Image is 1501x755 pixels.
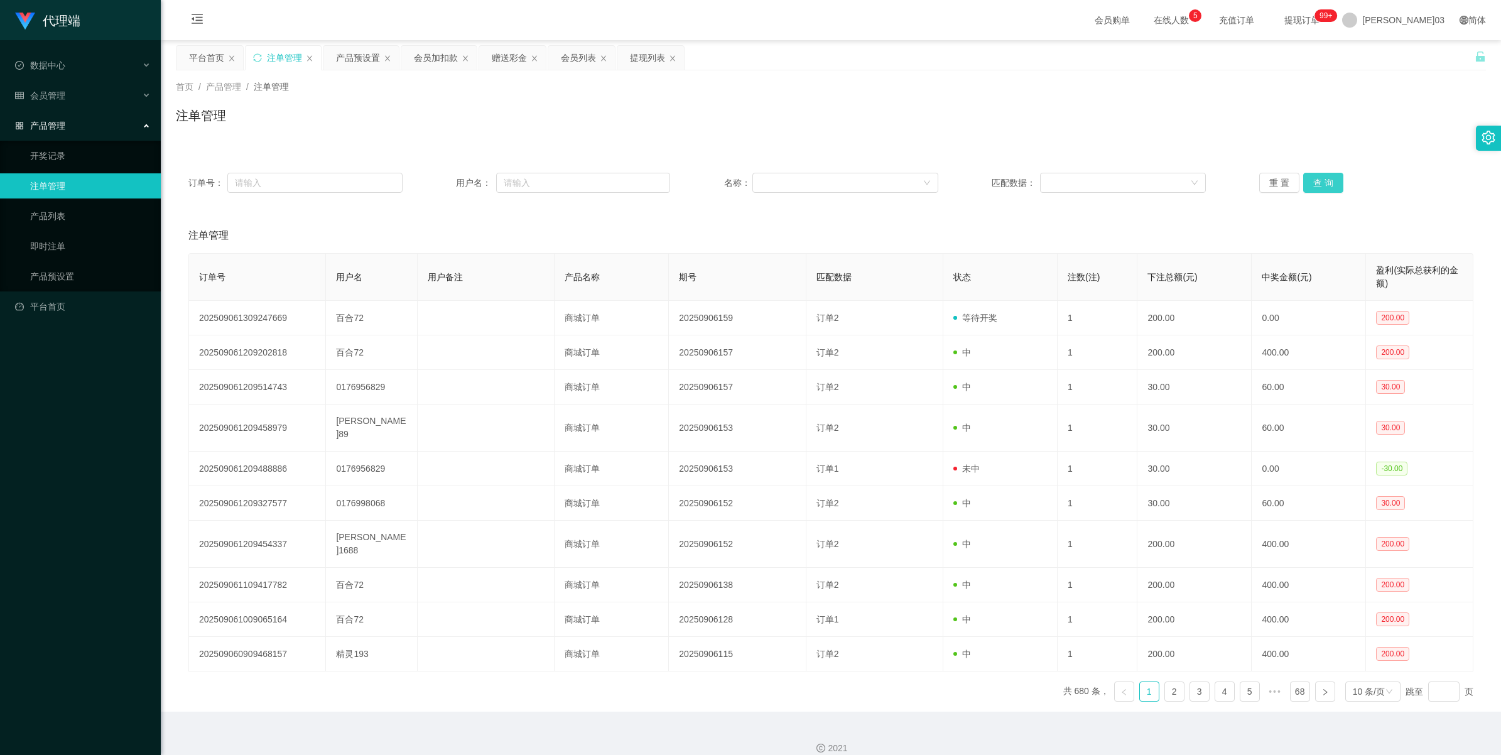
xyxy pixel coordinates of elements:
font: 会员管理 [30,90,65,100]
td: 0176956829 [326,452,418,486]
i: 图标： 关闭 [669,55,676,62]
font: 未中 [962,464,980,474]
button: 重 置 [1259,173,1299,193]
td: 商城订单 [555,370,669,405]
div: 会员加扣款 [414,46,458,70]
a: 产品预设置 [30,264,151,289]
font: 2021 [828,743,847,753]
td: 202509061209202818 [189,335,326,370]
td: 商城订单 [555,602,669,637]
i: 图标： 向下 [1385,688,1393,697]
i: 图标： table [15,91,24,100]
img: logo.9652507e.png [15,13,35,30]
td: 400.00 [1252,602,1366,637]
td: 0176956829 [326,370,418,405]
div: 赠送彩金 [492,46,527,70]
font: 充值订单 [1219,15,1254,25]
span: / [198,82,201,92]
span: 200.00 [1376,647,1409,661]
td: 30.00 [1137,405,1252,452]
td: 60.00 [1252,370,1366,405]
td: 30.00 [1137,486,1252,521]
div: 10 条/页 [1353,682,1385,701]
span: 注单管理 [254,82,289,92]
a: 注单管理 [30,173,151,198]
td: 商城订单 [555,301,669,335]
td: 20250906157 [669,370,806,405]
font: 数据中心 [30,60,65,70]
i: 图标： 版权所有 [816,744,825,752]
span: 200.00 [1376,612,1409,626]
div: 提现列表 [630,46,665,70]
div: 注单管理 [267,46,302,70]
i: 图标： menu-fold [176,1,219,41]
div: 跳至 页 [1406,682,1473,702]
font: 中 [962,347,971,357]
span: 订单2 [816,313,839,323]
td: 商城订单 [555,486,669,521]
td: 20250906152 [669,521,806,568]
a: 代理端 [15,15,80,25]
td: 400.00 [1252,335,1366,370]
span: 订单2 [816,580,839,590]
span: 盈利(实际总获利的金额) [1376,265,1458,288]
span: 产品名称 [565,272,600,282]
sup: 1100 [1314,9,1337,22]
i: 图标： 关闭 [600,55,607,62]
span: 期号 [679,272,696,282]
font: 中 [962,498,971,508]
td: 202509061209454337 [189,521,326,568]
font: 等待开奖 [962,313,997,323]
button: 查 询 [1303,173,1343,193]
div: 会员列表 [561,46,596,70]
a: 产品列表 [30,204,151,229]
span: 下注总额(元) [1147,272,1197,282]
td: 0.00 [1252,301,1366,335]
sup: 5 [1189,9,1201,22]
span: 30.00 [1376,380,1405,394]
span: -30.00 [1376,462,1407,475]
td: 200.00 [1137,602,1252,637]
td: 百合72 [326,568,418,602]
td: 400.00 [1252,521,1366,568]
span: 订单2 [816,539,839,549]
span: 注数(注) [1068,272,1100,282]
i: 图标： AppStore-O [15,121,24,130]
span: 中奖金额(元) [1262,272,1311,282]
font: 中 [962,649,971,659]
a: 图标： 仪表板平台首页 [15,294,151,319]
i: 图标： 设置 [1482,131,1495,144]
span: ••• [1265,682,1285,702]
td: 1 [1058,568,1137,602]
h1: 代理端 [43,1,80,41]
span: 订单2 [816,347,839,357]
td: 200.00 [1137,301,1252,335]
a: 即时注单 [30,234,151,259]
span: 注单管理 [188,228,229,243]
i: 图标： 关闭 [462,55,469,62]
span: 订单2 [816,423,839,433]
td: 1 [1058,637,1137,671]
li: 下一页 [1315,682,1335,702]
td: 60.00 [1252,405,1366,452]
td: 商城订单 [555,335,669,370]
td: 200.00 [1137,568,1252,602]
i: 图标： 向下 [923,179,931,188]
td: 1 [1058,335,1137,370]
span: 200.00 [1376,311,1409,325]
font: 提现订单 [1284,15,1319,25]
li: 3 [1189,682,1210,702]
a: 5 [1240,682,1259,701]
span: 用户名 [336,272,362,282]
h1: 注单管理 [176,106,226,125]
td: 1 [1058,452,1137,486]
td: [PERSON_NAME]1688 [326,521,418,568]
li: 68 [1290,682,1310,702]
font: 中 [962,580,971,590]
span: 30.00 [1376,496,1405,510]
input: 请输入 [496,173,670,193]
li: 2 [1164,682,1184,702]
td: 20250906152 [669,486,806,521]
td: 1 [1058,370,1137,405]
td: 202509061209514743 [189,370,326,405]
